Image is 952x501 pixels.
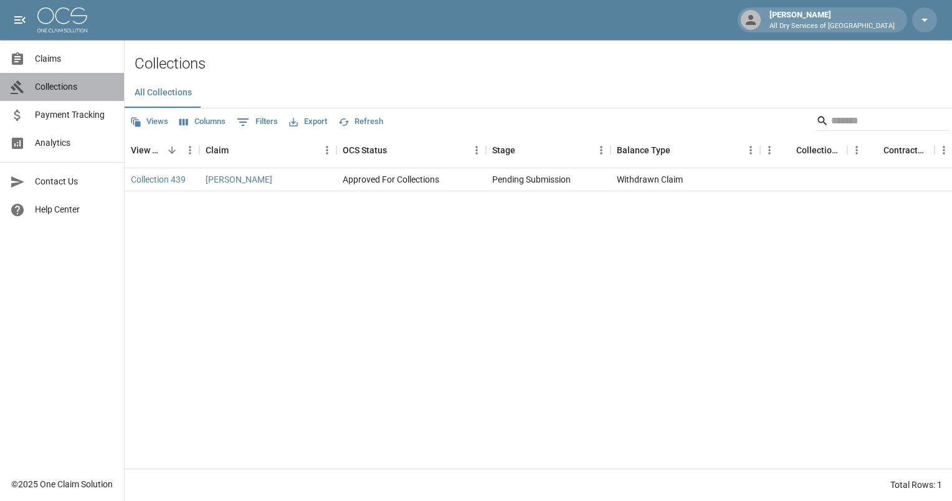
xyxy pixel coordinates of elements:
button: Refresh [335,112,386,131]
button: Menu [318,141,336,160]
button: Sort [866,141,883,159]
button: Views [127,112,171,131]
div: OCS Status [343,133,387,168]
div: Contractor Amount [847,133,935,168]
button: Menu [467,141,486,160]
div: Collections Fee [760,133,847,168]
button: Export [286,112,330,131]
button: open drawer [7,7,32,32]
a: Collection 439 [131,173,186,186]
button: All Collections [125,78,202,108]
button: Sort [515,141,533,159]
div: Pending Submission [492,173,571,186]
button: Menu [592,141,611,160]
div: Stage [492,133,515,168]
div: Total Rows: 1 [890,479,942,491]
button: Menu [181,141,199,160]
img: ocs-logo-white-transparent.png [37,7,87,32]
button: Menu [847,141,866,160]
div: Approved For Collections [343,173,439,186]
button: Show filters [234,112,281,132]
button: Sort [387,141,404,159]
div: OCS Status [336,133,486,168]
button: Sort [163,141,181,159]
div: Stage [486,133,611,168]
h2: Collections [135,55,952,73]
button: Menu [741,141,760,160]
button: Sort [779,141,796,159]
div: Claim [199,133,336,168]
span: Contact Us [35,175,114,188]
div: © 2025 One Claim Solution [11,478,113,490]
span: Help Center [35,203,114,216]
span: Analytics [35,136,114,150]
div: View Collection [131,133,163,168]
span: Payment Tracking [35,108,114,122]
div: [PERSON_NAME] [764,9,900,31]
div: Contractor Amount [883,133,928,168]
span: Collections [35,80,114,93]
div: Balance Type [617,133,670,168]
a: [PERSON_NAME] [206,173,272,186]
button: Select columns [176,112,229,131]
div: dynamic tabs [125,78,952,108]
button: Sort [229,141,246,159]
div: View Collection [125,133,199,168]
div: Collections Fee [796,133,841,168]
button: Menu [760,141,779,160]
div: Claim [206,133,229,168]
div: Search [816,111,950,133]
span: Claims [35,52,114,65]
button: Sort [670,141,688,159]
div: Balance Type [611,133,760,168]
p: All Dry Services of [GEOGRAPHIC_DATA] [769,21,895,32]
div: Withdrawn Claim [617,173,683,186]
